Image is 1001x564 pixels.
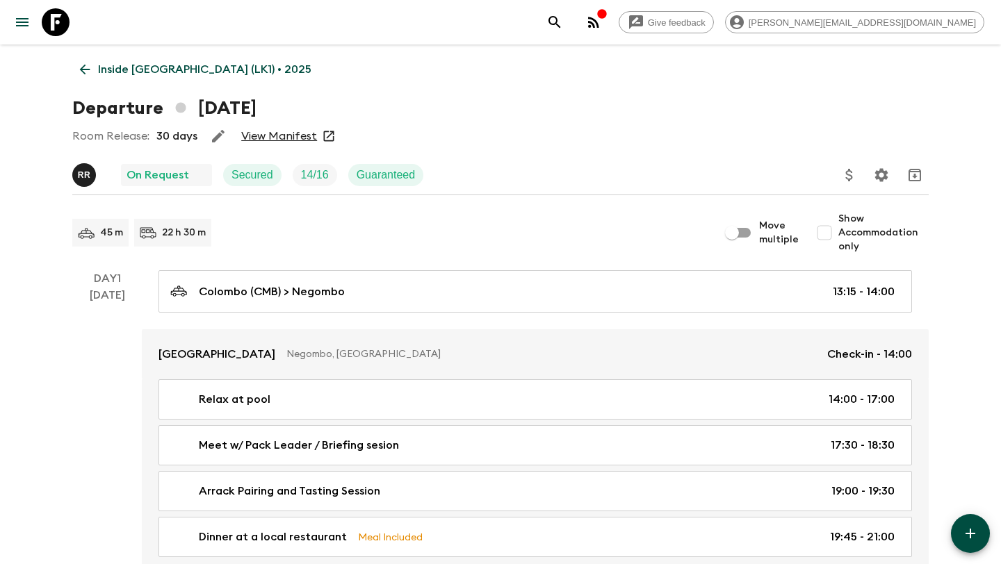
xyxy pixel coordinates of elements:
p: 19:45 - 21:00 [830,529,895,545]
h1: Departure [DATE] [72,94,257,122]
button: Settings [868,161,895,189]
p: 17:30 - 18:30 [831,437,895,454]
a: Meet w/ Pack Leader / Briefing sesion17:30 - 18:30 [158,425,912,465]
span: [PERSON_NAME][EMAIL_ADDRESS][DOMAIN_NAME] [741,17,984,28]
button: RR [72,163,99,187]
a: Dinner at a local restaurantMeal Included19:45 - 21:00 [158,517,912,557]
a: Arrack Pairing and Tasting Session19:00 - 19:30 [158,471,912,511]
p: 14:00 - 17:00 [829,391,895,408]
button: menu [8,8,36,36]
button: search adventures [541,8,569,36]
button: Archive (Completed, Cancelled or Unsynced Departures only) [901,161,929,189]
span: Give feedback [640,17,713,28]
p: 45 m [100,226,123,240]
p: [GEOGRAPHIC_DATA] [158,346,275,363]
p: Negombo, [GEOGRAPHIC_DATA] [286,347,816,361]
p: 19:00 - 19:30 [831,483,895,499]
p: Room Release: [72,128,149,144]
p: Meal Included [358,529,423,545]
p: Dinner at a local restaurant [199,529,347,545]
p: Arrack Pairing and Tasting Session [199,483,380,499]
p: Day 1 [72,270,142,287]
p: Inside [GEOGRAPHIC_DATA] (LK1) • 2025 [98,61,311,78]
a: [GEOGRAPHIC_DATA]Negombo, [GEOGRAPHIC_DATA]Check-in - 14:00 [142,329,929,379]
p: R R [78,169,91,181]
p: 13:15 - 14:00 [833,283,895,300]
p: Meet w/ Pack Leader / Briefing sesion [199,437,399,454]
div: [PERSON_NAME][EMAIL_ADDRESS][DOMAIN_NAME] [725,11,984,33]
p: Relax at pool [199,391,270,408]
p: Guaranteed [357,167,416,183]
a: View Manifest [241,129,317,143]
a: Relax at pool14:00 - 17:00 [158,379,912,420]
button: Update Price, Early Bird Discount and Costs [836,161,863,189]
div: Trip Fill [293,164,337,186]
a: Colombo (CMB) > Negombo13:15 - 14:00 [158,270,912,313]
p: On Request [127,167,189,183]
p: 30 days [156,128,197,144]
a: Inside [GEOGRAPHIC_DATA] (LK1) • 2025 [72,56,319,83]
span: Move multiple [759,219,799,247]
span: Ramli Raban [72,167,99,179]
p: Check-in - 14:00 [827,346,912,363]
div: Secured [223,164,282,186]
a: Give feedback [619,11,714,33]
p: Secured [231,167,273,183]
span: Show Accommodation only [838,212,929,254]
p: 22 h 30 m [162,226,206,240]
p: 14 / 16 [301,167,329,183]
p: Colombo (CMB) > Negombo [199,283,345,300]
